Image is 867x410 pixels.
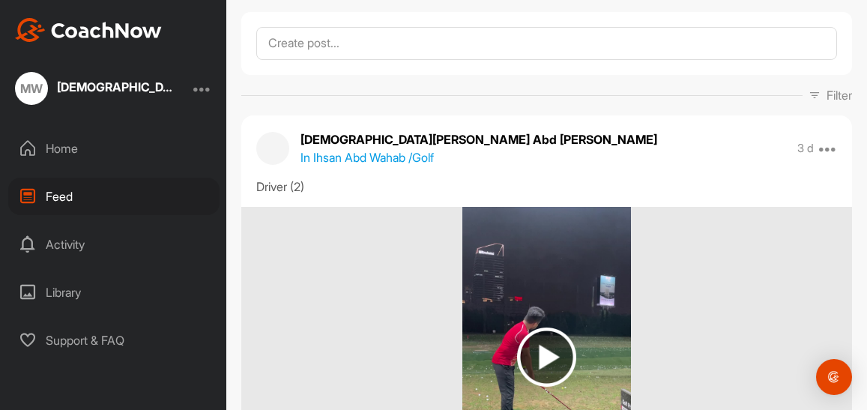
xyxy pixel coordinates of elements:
[8,322,220,359] div: Support & FAQ
[8,178,220,215] div: Feed
[300,130,657,148] p: [DEMOGRAPHIC_DATA][PERSON_NAME] Abd [PERSON_NAME]
[827,86,852,104] p: Filter
[797,141,814,156] p: 3 d
[816,359,852,395] div: Open Intercom Messenger
[15,72,48,105] div: MW
[8,226,220,263] div: Activity
[300,148,434,166] p: In Ihsan Abd Wahab / Golf
[256,178,837,196] div: Driver (2)
[57,81,177,93] div: [DEMOGRAPHIC_DATA][PERSON_NAME] Abd [PERSON_NAME]
[517,328,576,387] img: play
[15,18,162,42] img: CoachNow
[8,130,220,167] div: Home
[8,274,220,311] div: Library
